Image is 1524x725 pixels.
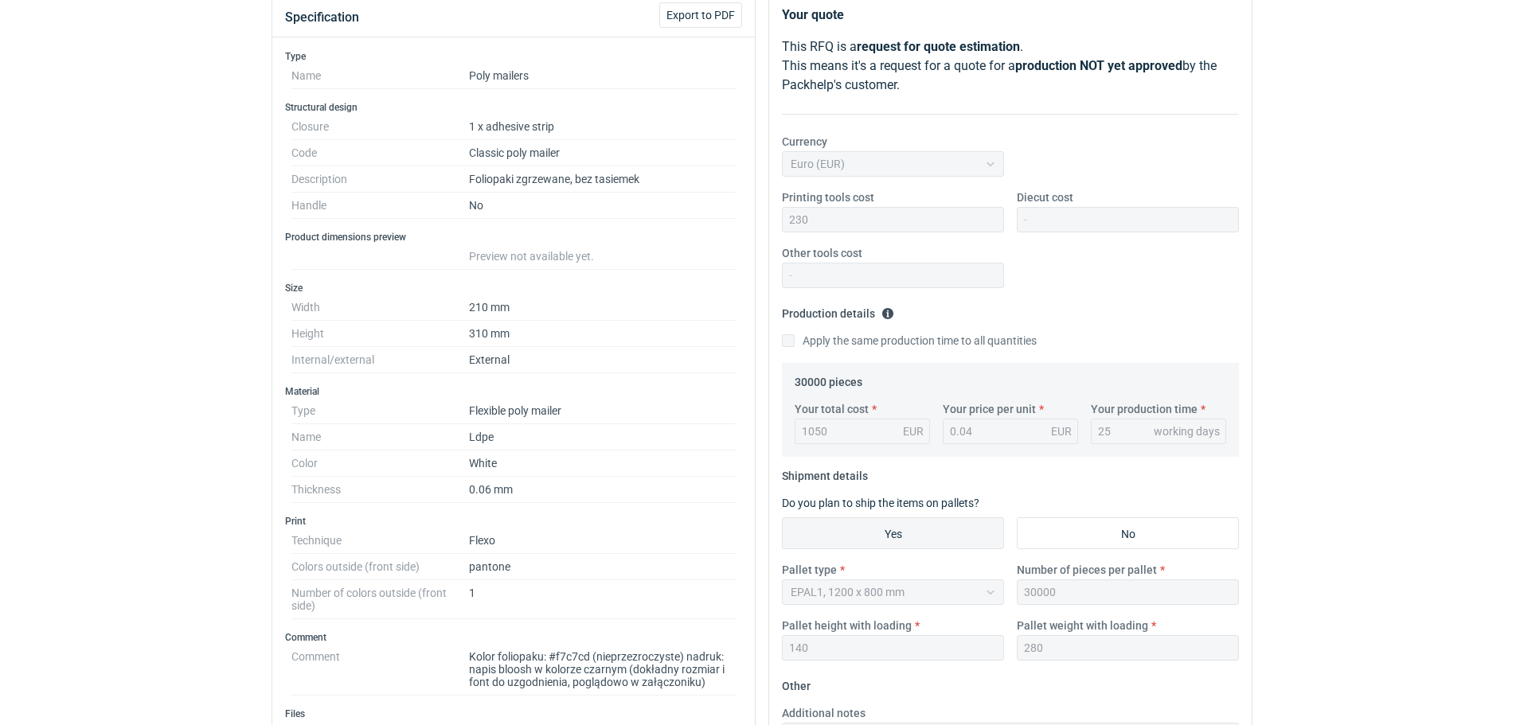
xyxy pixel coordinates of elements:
h3: Print [285,515,742,528]
legend: Production details [782,301,894,320]
legend: Other [782,673,811,692]
dt: Type [291,398,469,424]
dt: Color [291,450,469,477]
label: Currency [782,134,827,150]
dd: External [469,347,736,373]
dt: Description [291,166,469,193]
span: Export to PDF [666,10,735,21]
label: Pallet type [782,562,837,578]
dt: Code [291,140,469,166]
dt: Internal/external [291,347,469,373]
div: EUR [1051,423,1072,439]
h3: Files [285,707,742,720]
h3: Material [285,385,742,398]
dd: Foliopaki zgrzewane, bez tasiemek [469,166,736,193]
label: Apply the same production time to all quantities [782,333,1037,349]
dt: Name [291,424,469,450]
label: Your production time [1091,401,1198,417]
dd: Flexo [469,528,736,554]
dt: Thickness [291,477,469,503]
label: Pallet height with loading [782,618,912,633]
strong: production NOT yet approved [1015,58,1182,73]
dd: 0.06 mm [469,477,736,503]
dd: 210 mm [469,294,736,321]
label: Number of pieces per pallet [1017,562,1157,578]
div: EUR [903,423,924,439]
label: Your price per unit [943,401,1036,417]
h3: Size [285,282,742,294]
dt: Handle [291,193,469,219]
label: Printing tools cost [782,189,874,205]
label: Additional notes [782,705,866,721]
dd: Flexible poly mailer [469,398,736,424]
label: Other tools cost [782,245,862,261]
h3: Product dimensions preview [285,231,742,244]
dd: Ldpe [469,424,736,450]
dd: 1 [469,580,736,619]
label: Do you plan to ship the items on pallets? [782,497,979,509]
dt: Height [291,321,469,347]
h3: Structural design [285,101,742,114]
strong: request for quote estimation [857,39,1020,54]
dd: 310 mm [469,321,736,347]
legend: 30000 pieces [795,369,862,388]
dt: Closure [291,114,469,140]
dt: Name [291,63,469,89]
dd: Kolor foliopaku: #f7c7cd (nieprzezroczyste) nadruk: napis bloosh w kolorze czarnym (dokładny rozm... [469,644,736,696]
button: Export to PDF [659,2,742,28]
dd: White [469,450,736,477]
dd: 1 x adhesive strip [469,114,736,140]
label: Pallet weight with loading [1017,618,1148,633]
dt: Colors outside (front side) [291,554,469,580]
h3: Type [285,50,742,63]
legend: Shipment details [782,463,868,482]
dd: pantone [469,554,736,580]
dd: Poly mailers [469,63,736,89]
dd: No [469,193,736,219]
strong: Your quote [782,7,844,22]
dt: Number of colors outside (front side) [291,580,469,619]
label: Diecut cost [1017,189,1073,205]
div: working days [1154,423,1220,439]
dt: Comment [291,644,469,696]
h3: Comment [285,631,742,644]
dt: Width [291,294,469,321]
dd: Classic poly mailer [469,140,736,166]
span: Preview not available yet. [469,250,594,263]
p: This RFQ is a . This means it's a request for a quote for a by the Packhelp's customer. [782,37,1239,95]
dt: Technique [291,528,469,554]
label: Your total cost [795,401,869,417]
